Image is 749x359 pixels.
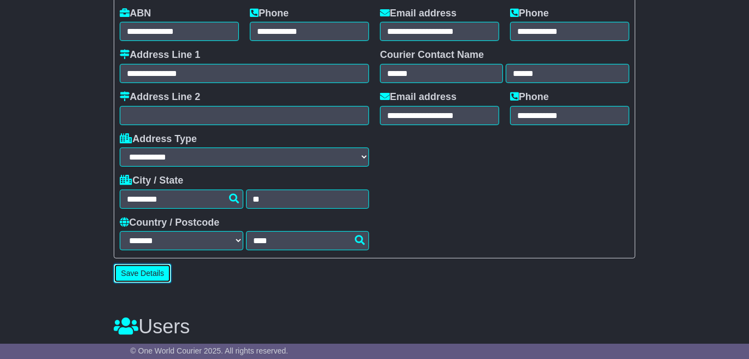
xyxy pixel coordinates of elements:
[380,49,484,61] label: Courier Contact Name
[250,8,289,20] label: Phone
[130,346,288,355] span: © One World Courier 2025. All rights reserved.
[120,49,200,61] label: Address Line 1
[380,91,457,103] label: Email address
[120,175,183,187] label: City / State
[120,217,219,229] label: Country / Postcode
[120,8,151,20] label: ABN
[114,316,635,338] h3: Users
[510,91,549,103] label: Phone
[380,8,457,20] label: Email address
[114,264,171,283] button: Save Details
[120,133,197,145] label: Address Type
[120,91,200,103] label: Address Line 2
[510,8,549,20] label: Phone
